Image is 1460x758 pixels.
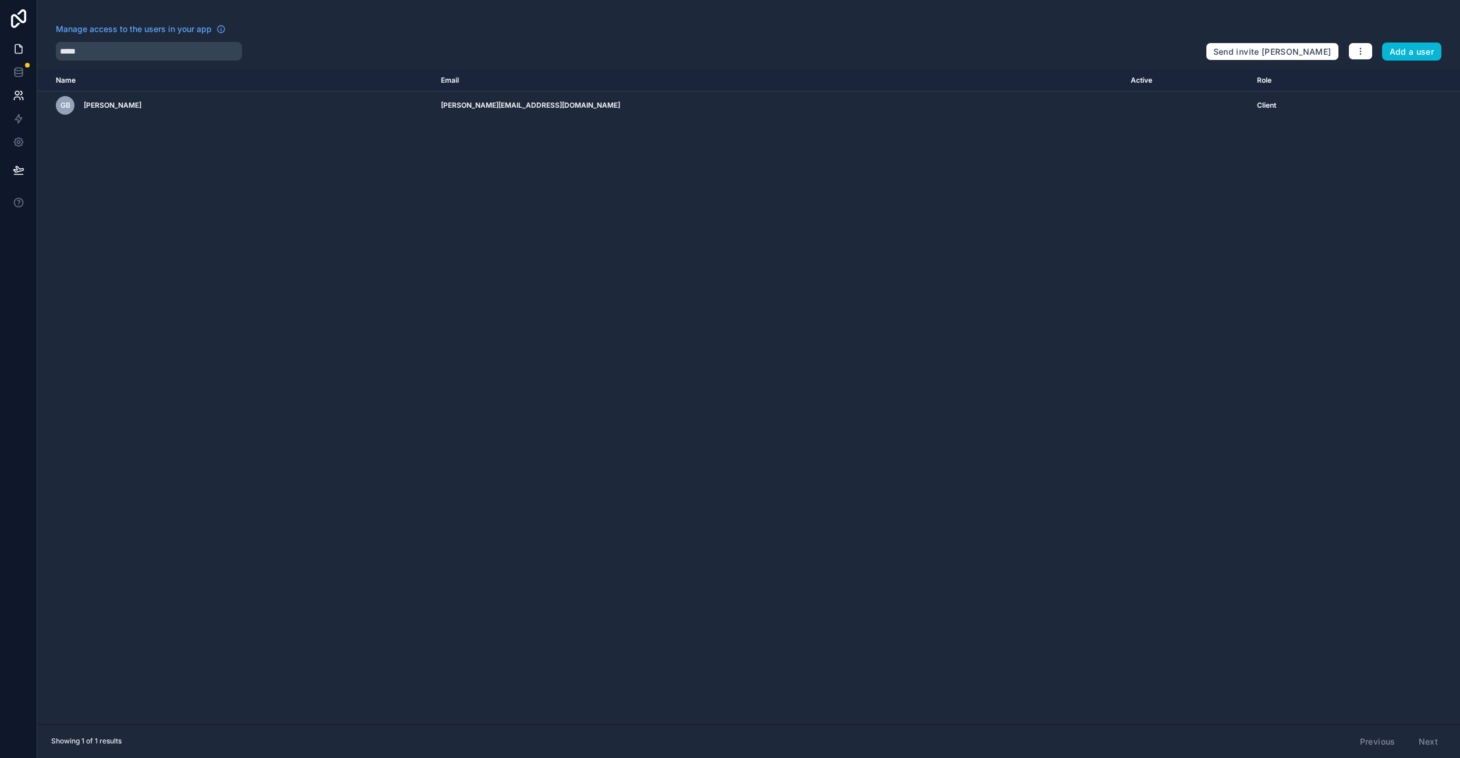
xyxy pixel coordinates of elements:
th: Email [434,70,1124,91]
button: Add a user [1382,42,1442,61]
th: Role [1250,70,1369,91]
button: Send invite [PERSON_NAME] [1206,42,1339,61]
span: Showing 1 of 1 results [51,736,122,746]
a: Manage access to the users in your app [56,23,226,35]
span: Manage access to the users in your app [56,23,212,35]
th: Name [37,70,434,91]
span: GB [60,101,70,110]
span: Client [1257,101,1276,110]
span: [PERSON_NAME] [84,101,141,110]
th: Active [1124,70,1251,91]
td: [PERSON_NAME][EMAIL_ADDRESS][DOMAIN_NAME] [434,91,1124,120]
div: scrollable content [37,70,1460,724]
